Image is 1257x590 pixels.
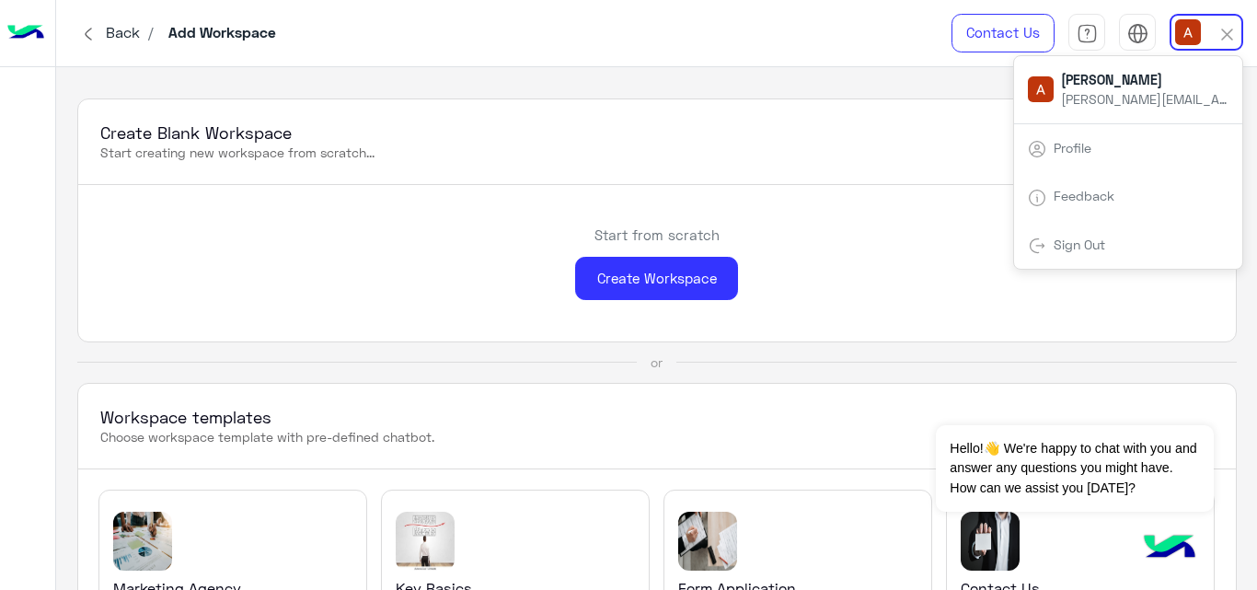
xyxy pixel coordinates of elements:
img: tab [1028,140,1046,158]
img: template image [396,512,455,571]
img: close [1217,24,1238,45]
h3: Create Blank Workspace [100,121,1214,144]
span: Hello!👋 We're happy to chat with you and answer any questions you might have. How can we assist y... [936,425,1213,512]
p: Choose workspace template with pre-defined chatbot. [100,428,1214,446]
span: Back [99,23,147,40]
img: userImage [1028,76,1054,102]
a: Contact Us [951,14,1055,52]
a: Profile [1054,140,1091,156]
h6: Start from scratch [594,226,720,243]
span: [PERSON_NAME] [1061,70,1227,89]
span: / [147,23,155,40]
img: tab [1028,237,1046,255]
img: template image [678,512,737,571]
img: userImage [1175,19,1201,45]
img: template image [961,512,1020,571]
img: chervon [77,23,99,45]
p: Add Workspace [168,21,276,46]
img: tab [1077,23,1098,44]
div: or [651,353,663,372]
span: [PERSON_NAME][EMAIL_ADDRESS][DOMAIN_NAME] [1061,89,1227,109]
img: Logo [7,14,44,52]
img: tab [1028,189,1046,207]
img: template image [113,512,172,571]
div: Create Workspace [575,257,738,300]
h3: Workspace templates [100,406,1214,428]
a: tab [1068,14,1105,52]
a: Sign Out [1054,237,1105,252]
img: hulul-logo.png [1137,516,1202,581]
a: Feedback [1054,188,1114,203]
img: tab [1127,23,1148,44]
p: Start creating new workspace from scratch... [100,144,1214,162]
